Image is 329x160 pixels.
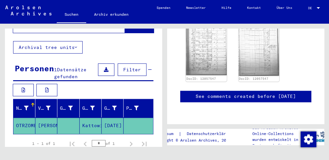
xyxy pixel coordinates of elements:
[60,105,72,112] div: Geburtsname
[13,118,35,134] mat-cell: OTRZOMEK
[252,125,304,137] p: Die Arolsen Archives Online-Collections
[126,105,139,112] div: Prisoner #
[32,141,55,147] div: 1 – 1 of 1
[186,77,216,80] a: DocID: 12057547
[196,93,296,100] a: See comments created before [DATE]
[13,99,35,117] mat-header-cell: Nachname
[182,130,241,137] a: Datenschutzerklärung
[13,41,83,54] button: Archival tree units
[104,103,125,113] div: Geburtsdatum
[35,118,57,134] mat-cell: [PERSON_NAME]
[35,99,57,117] mat-header-cell: Vorname
[38,103,59,113] div: Vorname
[82,105,95,112] div: Geburt‏
[153,137,241,143] p: Copyright © Arolsen Archives, 2021
[5,6,51,15] img: Arolsen_neg.svg
[38,105,50,112] div: Vorname
[80,99,102,117] mat-header-cell: Geburt‏
[300,131,316,147] img: Zustimmung ändern
[125,137,138,150] button: Next page
[16,103,37,113] div: Nachname
[86,7,136,22] a: Archiv erkunden
[126,103,147,113] div: Prisoner #
[92,140,125,147] div: of 1
[104,105,117,112] div: Geburtsdatum
[124,99,153,117] mat-header-cell: Prisoner #
[57,7,86,24] a: Suchen
[138,137,151,150] button: Last page
[102,118,124,134] mat-cell: [DATE]
[60,103,81,113] div: Geburtsname
[54,67,87,80] span: Datensätze gefunden
[118,63,146,76] button: Filter
[186,20,227,75] img: 001.jpg
[252,137,304,149] p: wurden entwickelt in Partnerschaft mit
[57,99,79,117] mat-header-cell: Geburtsname
[123,67,141,73] span: Filter
[153,130,241,137] div: |
[66,137,79,150] button: First page
[79,137,92,150] button: Previous page
[15,62,54,74] div: Personen
[239,20,280,76] img: 002.jpg
[102,99,124,117] mat-header-cell: Geburtsdatum
[54,67,57,73] span: 1
[308,6,315,10] span: DE
[80,118,102,134] mat-cell: Kattowitz
[16,105,29,112] div: Nachname
[239,77,268,80] a: DocID: 12057547
[82,103,103,113] div: Geburt‏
